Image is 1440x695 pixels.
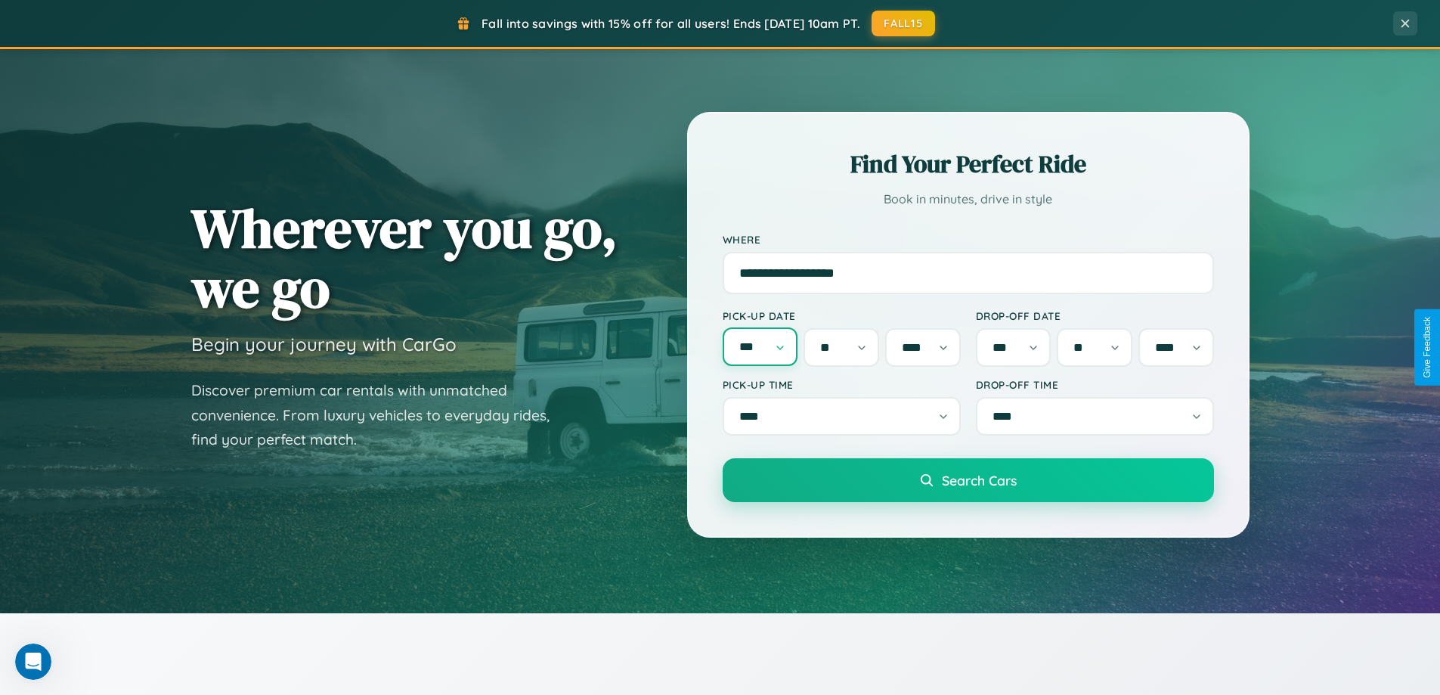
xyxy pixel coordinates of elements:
[191,333,457,355] h3: Begin your journey with CarGo
[191,378,569,452] p: Discover premium car rentals with unmatched convenience. From luxury vehicles to everyday rides, ...
[976,378,1214,391] label: Drop-off Time
[723,188,1214,210] p: Book in minutes, drive in style
[723,233,1214,246] label: Where
[15,644,51,680] iframe: Intercom live chat
[723,309,961,322] label: Pick-up Date
[872,11,935,36] button: FALL15
[942,472,1017,489] span: Search Cars
[723,378,961,391] label: Pick-up Time
[723,458,1214,502] button: Search Cars
[482,16,860,31] span: Fall into savings with 15% off for all users! Ends [DATE] 10am PT.
[1422,317,1432,378] div: Give Feedback
[191,198,618,318] h1: Wherever you go, we go
[976,309,1214,322] label: Drop-off Date
[723,147,1214,181] h2: Find Your Perfect Ride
